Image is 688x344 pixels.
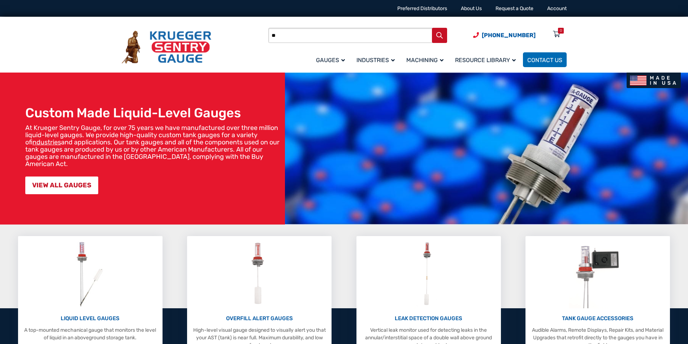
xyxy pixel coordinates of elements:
[527,57,562,64] span: Contact Us
[432,28,447,43] button: Search
[243,240,276,308] img: Overfill Alert Gauges
[25,177,98,194] a: VIEW ALL GAUGES
[356,57,395,64] span: Industries
[547,5,567,12] a: Account
[25,105,281,121] h1: Custom Made Liquid-Level Gauges
[529,314,666,323] p: TANK GAUGE ACCESSORIES
[33,138,61,146] a: industries
[414,240,443,308] img: Leak Detection Gauges
[22,314,159,323] p: LIQUID LEVEL GAUGES
[22,326,159,341] p: A top-mounted mechanical gauge that monitors the level of liquid in an aboveground storage tank.
[560,28,562,34] div: 0
[461,5,482,12] a: About Us
[316,57,345,64] span: Gauges
[122,31,211,64] img: Krueger Sentry Gauge
[352,51,402,68] a: Industries
[473,31,536,40] a: Phone Number (920) 434-8860
[191,314,328,323] p: OVERFILL ALERT GAUGES
[402,51,451,68] a: Machining
[397,5,447,12] a: Preferred Distributors
[71,240,109,308] img: Liquid Level Gauges
[406,57,443,64] span: Machining
[360,314,497,323] p: LEAK DETECTION GAUGES
[496,5,533,12] a: Request a Quote
[627,73,681,88] img: Made In USA
[451,51,523,68] a: Resource Library
[569,240,627,308] img: Tank Gauge Accessories
[285,73,688,225] img: bg_hero_bannerksentry
[523,52,567,67] a: Contact Us
[25,124,281,167] p: At Krueger Sentry Gauge, for over 75 years we have manufactured over three million liquid-level g...
[482,32,536,39] span: [PHONE_NUMBER]
[455,57,516,64] span: Resource Library
[312,51,352,68] a: Gauges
